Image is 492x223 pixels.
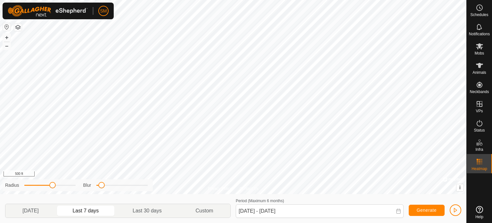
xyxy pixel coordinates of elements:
span: Schedules [470,13,488,17]
span: Help [475,215,483,219]
span: Custom [196,207,213,215]
span: Last 30 days [133,207,162,215]
span: Animals [472,71,486,74]
a: Privacy Policy [208,186,232,192]
a: Help [467,203,492,221]
a: Contact Us [240,186,258,192]
span: Infra [475,148,483,151]
span: Mobs [475,51,484,55]
span: Notifications [469,32,490,36]
span: SM [100,8,107,14]
span: Heatmap [471,167,487,171]
span: Status [474,128,485,132]
span: [DATE] [22,207,38,215]
span: Last 7 days [72,207,99,215]
button: Generate [409,205,445,216]
span: Neckbands [470,90,489,94]
span: i [459,185,461,190]
label: Period (Maximum 6 months) [236,199,284,203]
span: VPs [476,109,483,113]
button: Reset Map [3,23,11,31]
label: Radius [5,182,19,189]
button: i [456,184,463,191]
button: – [3,42,11,50]
span: Generate [417,208,437,213]
button: + [3,34,11,41]
button: Map Layers [14,23,22,31]
img: Gallagher Logo [8,5,88,17]
label: Blur [83,182,91,189]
